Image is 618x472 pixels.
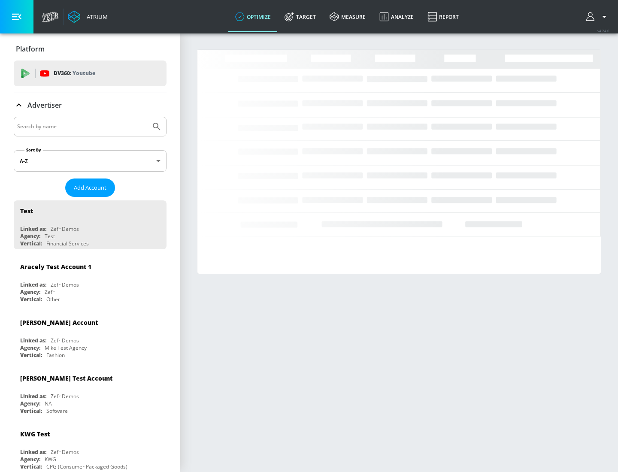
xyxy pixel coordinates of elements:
div: Advertiser [14,93,167,117]
div: [PERSON_NAME] Test AccountLinked as:Zefr DemosAgency:NAVertical:Software [14,368,167,417]
div: Other [46,296,60,303]
div: [PERSON_NAME] Account [20,318,98,327]
div: DV360: Youtube [14,61,167,86]
div: Zefr Demos [51,281,79,288]
input: Search by name [17,121,147,132]
div: TestLinked as:Zefr DemosAgency:TestVertical:Financial Services [14,200,167,249]
div: A-Z [14,150,167,172]
div: Linked as: [20,337,46,344]
a: Target [278,1,323,32]
div: Mike Test Agency [45,344,87,351]
label: Sort By [24,147,43,153]
div: Linked as: [20,448,46,456]
div: Atrium [83,13,108,21]
a: Analyze [373,1,421,32]
div: Test [45,233,55,240]
div: Agency: [20,400,40,407]
p: DV360: [54,69,95,78]
div: Aracely Test Account 1Linked as:Zefr DemosAgency:ZefrVertical:Other [14,256,167,305]
div: [PERSON_NAME] AccountLinked as:Zefr DemosAgency:Mike Test AgencyVertical:Fashion [14,312,167,361]
p: Youtube [73,69,95,78]
div: Zefr Demos [51,448,79,456]
div: Vertical: [20,463,42,470]
div: Agency: [20,344,40,351]
div: Zefr Demos [51,337,79,344]
div: Agency: [20,233,40,240]
div: Linked as: [20,281,46,288]
div: KWG Test [20,430,50,438]
div: Fashion [46,351,65,359]
button: Add Account [65,179,115,197]
a: Atrium [68,10,108,23]
div: Linked as: [20,393,46,400]
div: Test [20,207,33,215]
div: Financial Services [46,240,89,247]
a: Report [421,1,466,32]
div: [PERSON_NAME] Test Account [20,374,112,382]
div: Vertical: [20,351,42,359]
div: Aracely Test Account 1 [20,263,91,271]
div: Linked as: [20,225,46,233]
div: Zefr Demos [51,393,79,400]
span: Add Account [74,183,106,193]
div: Software [46,407,68,415]
p: Platform [16,44,45,54]
div: KWG [45,456,56,463]
a: measure [323,1,373,32]
p: Advertiser [27,100,62,110]
div: Vertical: [20,240,42,247]
div: Vertical: [20,296,42,303]
div: Agency: [20,456,40,463]
a: optimize [228,1,278,32]
div: CPG (Consumer Packaged Goods) [46,463,127,470]
div: Zefr Demos [51,225,79,233]
div: Vertical: [20,407,42,415]
div: Agency: [20,288,40,296]
div: NA [45,400,52,407]
div: Zefr [45,288,55,296]
span: v 4.24.0 [597,28,609,33]
div: Platform [14,37,167,61]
